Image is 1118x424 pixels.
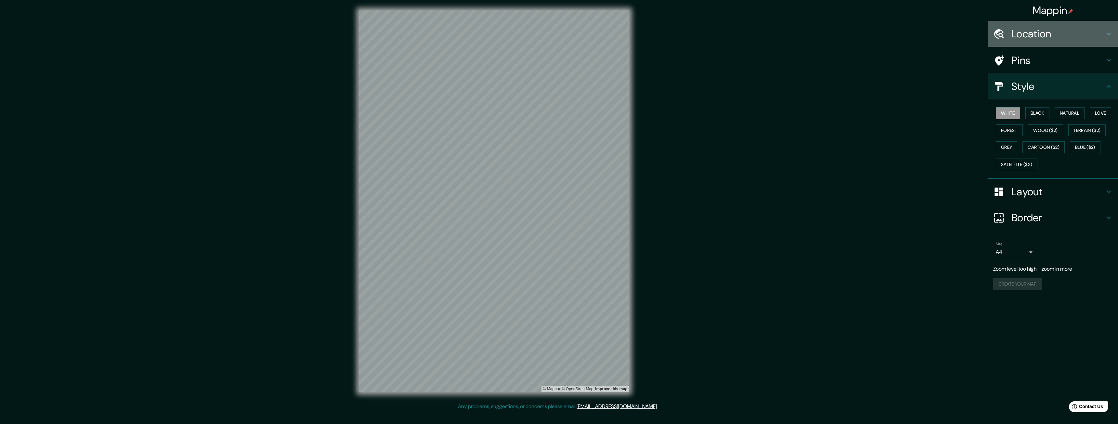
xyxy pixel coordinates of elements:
[1028,124,1063,136] button: Wood ($2)
[988,73,1118,99] div: Style
[1025,107,1050,119] button: Black
[562,387,593,391] a: OpenStreetMap
[543,387,561,391] a: Mapbox
[996,159,1037,171] button: Satellite ($3)
[996,247,1035,257] div: A4
[996,241,1003,247] label: Size
[1011,80,1105,93] h4: Style
[1011,54,1105,67] h4: Pins
[1068,9,1073,14] img: pin-icon.png
[988,205,1118,231] div: Border
[1055,107,1085,119] button: Natural
[1070,141,1100,153] button: Blue ($2)
[988,21,1118,47] div: Location
[1060,399,1111,417] iframe: Help widget launcher
[996,107,1020,119] button: White
[1022,141,1065,153] button: Cartoon ($2)
[1033,4,1074,17] h4: Mappin
[359,10,629,392] canvas: Map
[658,403,659,410] div: .
[595,387,627,391] a: Map feedback
[577,403,657,410] a: [EMAIL_ADDRESS][DOMAIN_NAME]
[1011,185,1105,198] h4: Layout
[659,403,660,410] div: .
[458,403,658,410] p: Any problems, suggestions, or concerns please email .
[1068,124,1106,136] button: Terrain ($2)
[1011,27,1105,40] h4: Location
[996,141,1017,153] button: Grey
[988,47,1118,73] div: Pins
[996,124,1023,136] button: Forest
[1090,107,1111,119] button: Love
[993,265,1113,273] p: Zoom level too high - zoom in more
[988,179,1118,205] div: Layout
[1011,211,1105,224] h4: Border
